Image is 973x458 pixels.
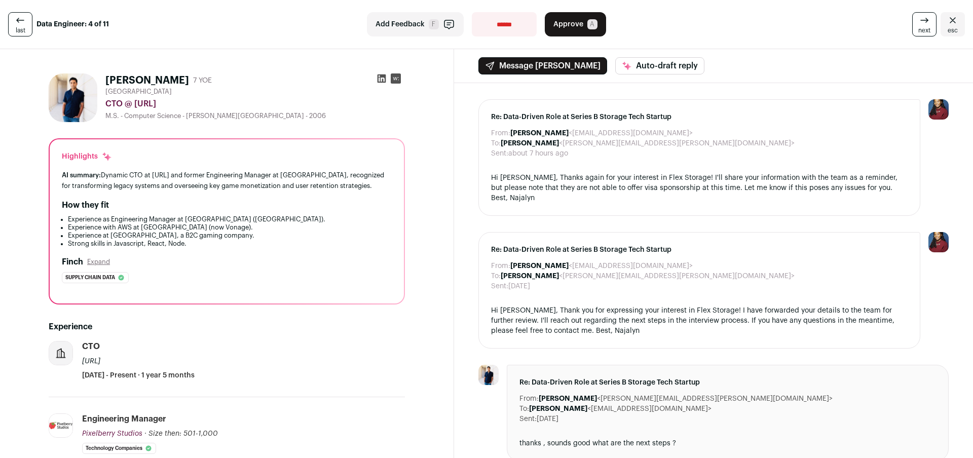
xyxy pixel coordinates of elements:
b: [PERSON_NAME] [510,130,569,137]
dt: From: [519,394,539,404]
b: [PERSON_NAME] [501,273,559,280]
dt: From: [491,261,510,271]
dt: Sent: [491,148,508,159]
dd: [DATE] [508,281,530,291]
span: F [429,19,439,29]
button: Expand [87,258,110,266]
dt: To: [519,404,529,414]
img: ebd39baf3d5043277b60430574b9b1a99ee7b239840148c2ddb5e540f5f3db63 [49,73,97,122]
button: Auto-draft reply [615,57,704,74]
h2: Experience [49,321,405,333]
span: Supply chain data [65,273,115,283]
b: [PERSON_NAME] [510,262,569,270]
strong: Data Engineer: 4 of 11 [36,19,109,29]
div: Hi [PERSON_NAME], Thank you for expressing your interest in Flex Storage! I have forwarded your d... [491,306,908,336]
img: 7c7577380dd788bec5249dc4634162011f9d6d9e636bf437c7562d6ee6ba290c.jpg [49,414,72,437]
div: CTO [82,341,100,352]
a: last [8,12,32,36]
span: AI summary: [62,172,101,178]
li: Experience with AWS at [GEOGRAPHIC_DATA] (now Vonage). [68,223,392,232]
div: 7 YOE [193,75,212,86]
div: thanks , sounds good what are the next steps ? [519,438,936,448]
h2: Finch [62,256,83,268]
dd: <[PERSON_NAME][EMAIL_ADDRESS][PERSON_NAME][DOMAIN_NAME]> [501,138,795,148]
span: Re: Data-Driven Role at Series B Storage Tech Startup [491,112,908,122]
li: Technology Companies [82,443,156,454]
dd: <[PERSON_NAME][EMAIL_ADDRESS][PERSON_NAME][DOMAIN_NAME]> [501,271,795,281]
img: 10010497-medium_jpg [928,99,949,120]
b: [PERSON_NAME] [501,140,559,147]
dd: <[PERSON_NAME][EMAIL_ADDRESS][PERSON_NAME][DOMAIN_NAME]> [539,394,833,404]
span: [URL] [82,358,100,365]
span: · Size then: 501-1,000 [144,430,218,437]
dt: From: [491,128,510,138]
button: Approve A [545,12,606,36]
li: Experience at [GEOGRAPHIC_DATA], a B2C gaming company. [68,232,392,240]
li: Strong skills in Javascript, React, Node. [68,240,392,248]
dd: <[EMAIL_ADDRESS][DOMAIN_NAME]> [510,261,693,271]
div: Engineering Manager [82,413,166,425]
dd: about 7 hours ago [508,148,568,159]
dt: To: [491,271,501,281]
h1: [PERSON_NAME] [105,73,189,88]
span: last [16,26,25,34]
div: M.S. - Computer Science - [PERSON_NAME][GEOGRAPHIC_DATA] - 2006 [105,112,405,120]
h2: How they fit [62,199,109,211]
b: [PERSON_NAME] [539,395,597,402]
b: [PERSON_NAME] [529,405,587,412]
img: 10010497-medium_jpg [928,232,949,252]
dt: Sent: [491,281,508,291]
span: Pixelberry Studios [82,430,142,437]
div: Highlights [62,151,112,162]
a: Close [941,12,965,36]
div: Hi [PERSON_NAME], Thanks again for your interest in Flex Storage! I'll share your information wit... [491,173,908,203]
div: Dynamic CTO at [URL] and former Engineering Manager at [GEOGRAPHIC_DATA], recognized for transfor... [62,170,392,191]
span: [GEOGRAPHIC_DATA] [105,88,172,96]
span: Re: Data-Driven Role at Series B Storage Tech Startup [491,245,908,255]
dt: To: [491,138,501,148]
span: esc [948,26,958,34]
dd: [DATE] [537,414,558,424]
button: Message [PERSON_NAME] [478,57,607,74]
button: Add Feedback F [367,12,464,36]
dt: Sent: [519,414,537,424]
div: CTO @ [URL] [105,98,405,110]
li: Experience as Engineering Manager at [GEOGRAPHIC_DATA] ([GEOGRAPHIC_DATA]). [68,215,392,223]
dd: <[EMAIL_ADDRESS][DOMAIN_NAME]> [529,404,712,414]
span: Re: Data-Driven Role at Series B Storage Tech Startup [519,377,936,388]
span: [DATE] - Present · 1 year 5 months [82,370,195,380]
img: ebd39baf3d5043277b60430574b9b1a99ee7b239840148c2ddb5e540f5f3db63 [478,365,499,385]
span: Approve [553,19,583,29]
a: next [912,12,937,36]
img: company-logo-placeholder-414d4e2ec0e2ddebbe968bf319fdfe5acfe0c9b87f798d344e800bc9a89632a0.png [49,341,72,365]
span: next [918,26,930,34]
span: A [587,19,597,29]
span: Add Feedback [376,19,425,29]
dd: <[EMAIL_ADDRESS][DOMAIN_NAME]> [510,128,693,138]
